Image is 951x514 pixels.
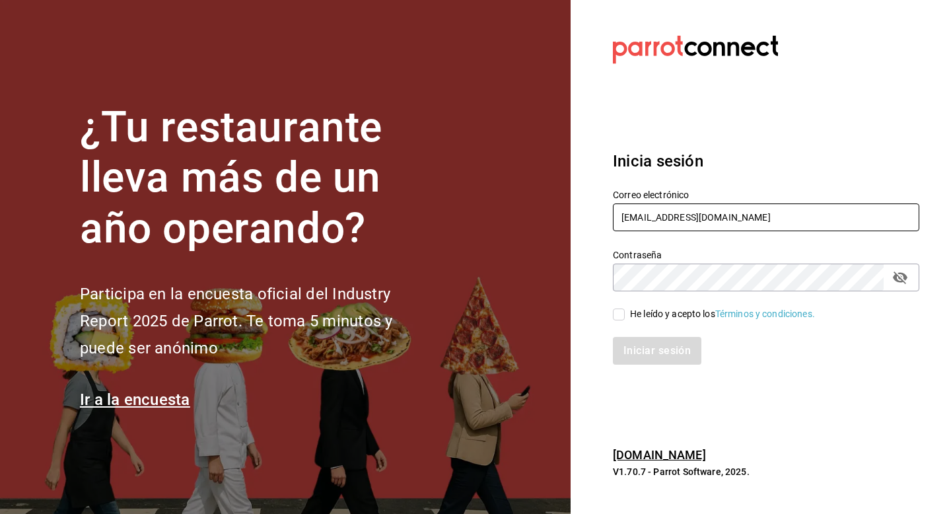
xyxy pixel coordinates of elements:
label: Contraseña [613,250,919,259]
a: Términos y condiciones. [715,309,815,319]
p: V1.70.7 - Parrot Software, 2025. [613,465,919,478]
h1: ¿Tu restaurante lleva más de un año operando? [80,102,437,254]
input: Ingresa tu correo electrónico [613,203,919,231]
button: passwordField [889,266,911,289]
a: Ir a la encuesta [80,390,190,409]
h2: Participa en la encuesta oficial del Industry Report 2025 de Parrot. Te toma 5 minutos y puede se... [80,281,437,361]
a: [DOMAIN_NAME] [613,448,706,462]
div: He leído y acepto los [630,307,815,321]
label: Correo electrónico [613,190,919,199]
h3: Inicia sesión [613,149,919,173]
